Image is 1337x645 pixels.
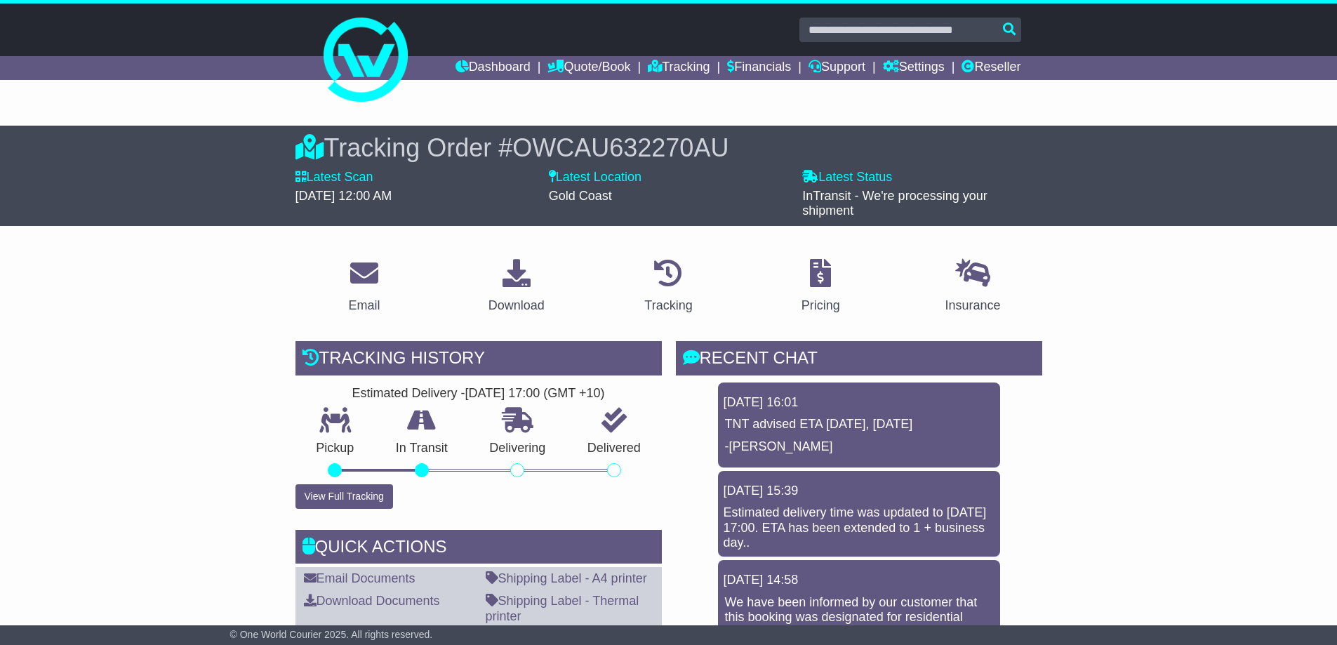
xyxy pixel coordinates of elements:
div: [DATE] 16:01 [724,395,995,411]
span: Gold Coast [549,189,612,203]
div: Estimated Delivery - [295,386,662,401]
div: Quick Actions [295,530,662,568]
div: Insurance [945,296,1001,315]
a: Shipping Label - Thermal printer [486,594,639,623]
a: Dashboard [455,56,531,80]
a: Reseller [962,56,1020,80]
p: -[PERSON_NAME] [725,439,993,455]
div: Estimated delivery time was updated to [DATE] 17:00. ETA has been extended to 1 + business day.. [724,505,995,551]
p: Delivering [469,441,567,456]
a: Financials [727,56,791,80]
span: © One World Courier 2025. All rights reserved. [230,629,433,640]
p: Pickup [295,441,375,456]
p: In Transit [375,441,469,456]
a: Email [339,254,389,320]
a: Support [809,56,865,80]
p: We have been informed by our customer that this booking was designated for residential delivery. [725,595,993,641]
div: Download [488,296,545,315]
div: Tracking [644,296,692,315]
span: OWCAU632270AU [512,133,729,162]
p: TNT advised ETA [DATE], [DATE] [725,417,993,432]
a: Pricing [792,254,849,320]
div: [DATE] 14:58 [724,573,995,588]
div: Pricing [801,296,840,315]
a: Download Documents [304,594,440,608]
div: Email [348,296,380,315]
div: RECENT CHAT [676,341,1042,379]
label: Latest Location [549,170,641,185]
span: InTransit - We're processing your shipment [802,189,987,218]
a: Settings [883,56,945,80]
label: Latest Status [802,170,892,185]
a: Tracking [635,254,701,320]
a: Insurance [936,254,1010,320]
div: Tracking history [295,341,662,379]
a: Tracking [648,56,710,80]
p: Delivered [566,441,662,456]
div: [DATE] 17:00 (GMT +10) [465,386,605,401]
a: Download [479,254,554,320]
div: Tracking Order # [295,133,1042,163]
a: Email Documents [304,571,415,585]
div: [DATE] 15:39 [724,484,995,499]
button: View Full Tracking [295,484,393,509]
span: [DATE] 12:00 AM [295,189,392,203]
a: Shipping Label - A4 printer [486,571,647,585]
label: Latest Scan [295,170,373,185]
a: Quote/Book [547,56,630,80]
